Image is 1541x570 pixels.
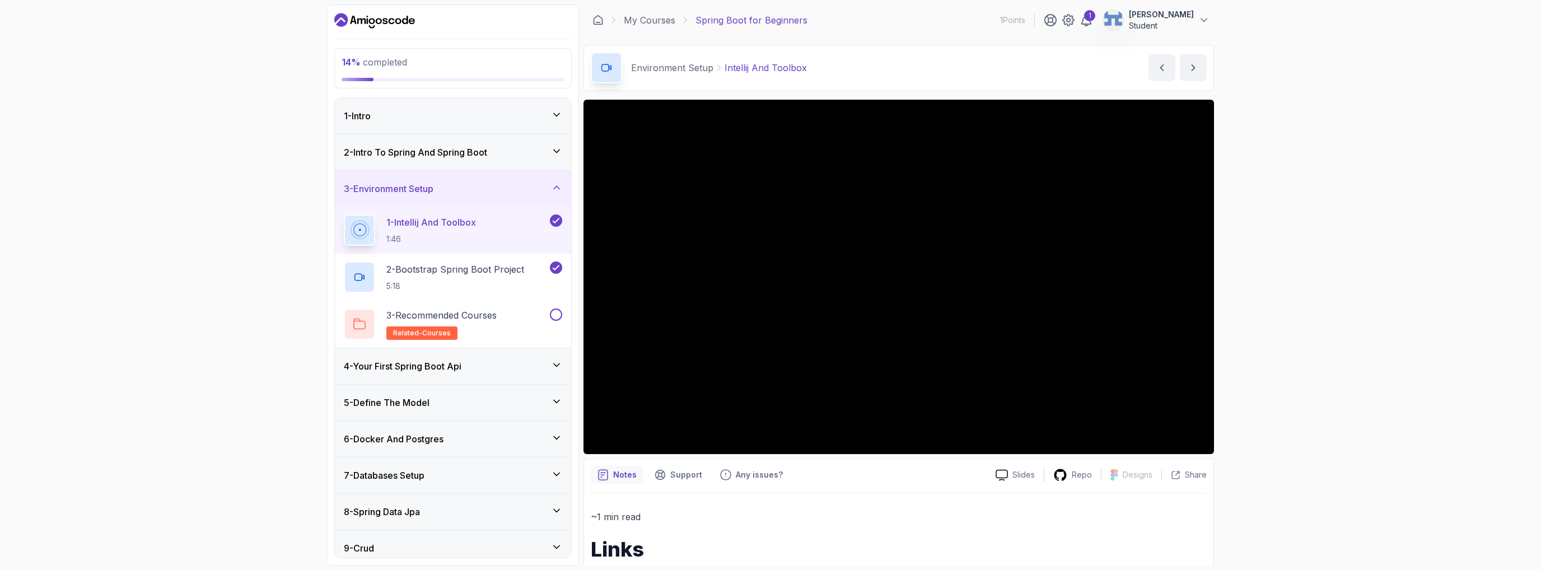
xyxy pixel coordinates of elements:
[342,57,361,68] span: 14 %
[1161,469,1207,480] button: Share
[344,261,562,293] button: 2-Bootstrap Spring Boot Project5:18
[670,469,702,480] p: Support
[335,348,571,384] button: 4-Your First Spring Boot Api
[613,469,637,480] p: Notes
[344,146,487,159] h3: 2 - Intro To Spring And Spring Boot
[344,505,420,518] h3: 8 - Spring Data Jpa
[695,13,807,27] p: Spring Boot for Beginners
[334,12,415,30] a: Dashboard
[335,134,571,170] button: 2-Intro To Spring And Spring Boot
[344,182,433,195] h3: 3 - Environment Setup
[1180,54,1207,81] button: next content
[1148,54,1175,81] button: previous content
[987,469,1044,481] a: Slides
[335,98,571,134] button: 1-Intro
[1185,469,1207,480] p: Share
[344,309,562,340] button: 3-Recommended Coursesrelated-courses
[592,15,604,26] a: Dashboard
[1084,10,1095,21] div: 1
[591,538,1207,560] h1: Links
[386,216,476,229] p: 1 - Intellij And Toolbox
[335,457,571,493] button: 7-Databases Setup
[393,329,451,338] span: related-courses
[583,100,1214,454] iframe: 1 - IntelliJ and Toolbox
[335,171,571,207] button: 3-Environment Setup
[725,61,807,74] p: Intellij And Toolbox
[335,494,571,530] button: 8-Spring Data Jpa
[386,309,497,322] p: 3 - Recommended Courses
[631,61,713,74] p: Environment Setup
[1044,468,1101,482] a: Repo
[736,469,783,480] p: Any issues?
[624,13,675,27] a: My Courses
[1129,20,1194,31] p: Student
[1080,13,1093,27] a: 1
[1000,15,1025,26] p: 1 Points
[1072,469,1092,480] p: Repo
[335,530,571,566] button: 9-Crud
[344,214,562,246] button: 1-Intellij And Toolbox1:46
[344,359,461,373] h3: 4 - Your First Spring Boot Api
[344,469,424,482] h3: 7 - Databases Setup
[342,57,407,68] span: completed
[335,385,571,421] button: 5-Define The Model
[1129,9,1194,20] p: [PERSON_NAME]
[1103,10,1124,31] img: user profile image
[1102,9,1210,31] button: user profile image[PERSON_NAME]Student
[591,466,643,484] button: notes button
[344,109,371,123] h3: 1 - Intro
[386,281,524,292] p: 5:18
[344,396,429,409] h3: 5 - Define The Model
[648,466,709,484] button: Support button
[344,432,443,446] h3: 6 - Docker And Postgres
[386,233,476,245] p: 1:46
[591,509,1207,525] p: ~1 min read
[386,263,524,276] p: 2 - Bootstrap Spring Boot Project
[713,466,790,484] button: Feedback button
[1012,469,1035,480] p: Slides
[1123,469,1152,480] p: Designs
[344,541,374,555] h3: 9 - Crud
[335,421,571,457] button: 6-Docker And Postgres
